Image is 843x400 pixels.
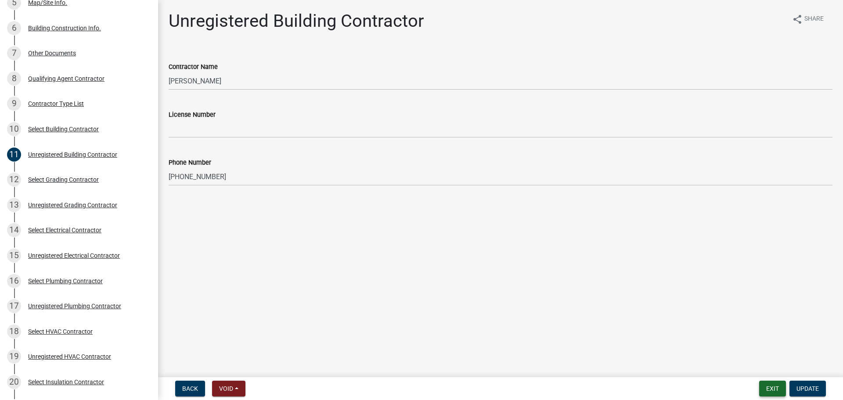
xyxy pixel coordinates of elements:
div: Select Grading Contractor [28,177,99,183]
button: Update [789,381,826,396]
button: Void [212,381,245,396]
div: Unregistered Electrical Contractor [28,252,120,259]
div: Qualifying Agent Contractor [28,76,104,82]
span: Void [219,385,233,392]
div: Contractor Type List [28,101,84,107]
div: 9 [7,97,21,111]
span: Update [796,385,819,392]
label: Contractor Name [169,64,218,70]
span: Back [182,385,198,392]
div: 13 [7,198,21,212]
div: 19 [7,350,21,364]
button: Back [175,381,205,396]
div: 14 [7,223,21,237]
div: Unregistered HVAC Contractor [28,353,111,360]
div: 11 [7,148,21,162]
div: 15 [7,249,21,263]
div: Select Plumbing Contractor [28,278,103,284]
div: 12 [7,173,21,187]
div: Unregistered Grading Contractor [28,202,117,208]
h1: Unregistered Building Contractor [169,11,424,32]
span: Share [804,14,824,25]
i: share [792,14,803,25]
button: shareShare [785,11,831,28]
div: Select HVAC Contractor [28,328,93,335]
div: Other Documents [28,50,76,56]
div: 16 [7,274,21,288]
div: 7 [7,46,21,60]
div: 10 [7,122,21,136]
div: Building Construction Info. [28,25,101,31]
div: Select Insulation Contractor [28,379,104,385]
div: 20 [7,375,21,389]
label: Phone Number [169,160,211,166]
button: Exit [759,381,786,396]
div: 6 [7,21,21,35]
label: License Number [169,112,216,118]
div: 18 [7,324,21,339]
div: 17 [7,299,21,313]
div: Unregistered Plumbing Contractor [28,303,121,309]
div: Select Electrical Contractor [28,227,101,233]
div: 8 [7,72,21,86]
div: Select Building Contractor [28,126,99,132]
div: Unregistered Building Contractor [28,151,117,158]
